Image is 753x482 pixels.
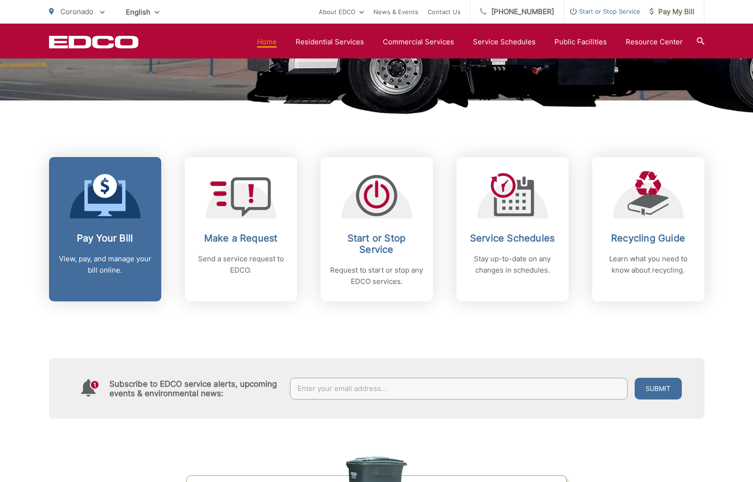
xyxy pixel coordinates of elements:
a: Pay Your Bill View, pay, and manage your bill online. [49,157,161,301]
span: Coronado [60,7,93,16]
a: Commercial Services [383,36,454,48]
a: Make a Request Send a service request to EDCO. [185,157,297,301]
a: News & Events [373,6,418,17]
span: Pay My Bill [650,6,695,17]
h2: Pay Your Bill [58,233,152,244]
h4: Subscribe to EDCO service alerts, upcoming events & environmental news: [109,379,281,398]
h2: Make a Request [194,233,288,244]
h2: Service Schedules [466,233,559,244]
span: English [119,4,166,20]
a: Home [257,36,277,48]
p: Request to start or stop any EDCO services. [330,265,423,287]
a: Contact Us [428,6,461,17]
h2: Recycling Guide [602,233,695,244]
a: Resource Center [626,36,683,48]
a: EDCD logo. Return to the homepage. [49,35,139,49]
a: Public Facilities [554,36,607,48]
a: Service Schedules [473,36,536,48]
input: Enter your email address... [290,378,628,399]
button: Submit [635,378,682,399]
h2: Start or Stop Service [330,233,423,255]
p: Stay up-to-date on any changes in schedules. [466,253,559,276]
p: Learn what you need to know about recycling. [602,253,695,276]
a: Residential Services [296,36,364,48]
p: Send a service request to EDCO. [194,253,288,276]
a: Recycling Guide Learn what you need to know about recycling. [592,157,704,301]
a: Service Schedules Stay up-to-date on any changes in schedules. [456,157,569,301]
p: View, pay, and manage your bill online. [58,253,152,276]
a: About EDCO [319,6,364,17]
